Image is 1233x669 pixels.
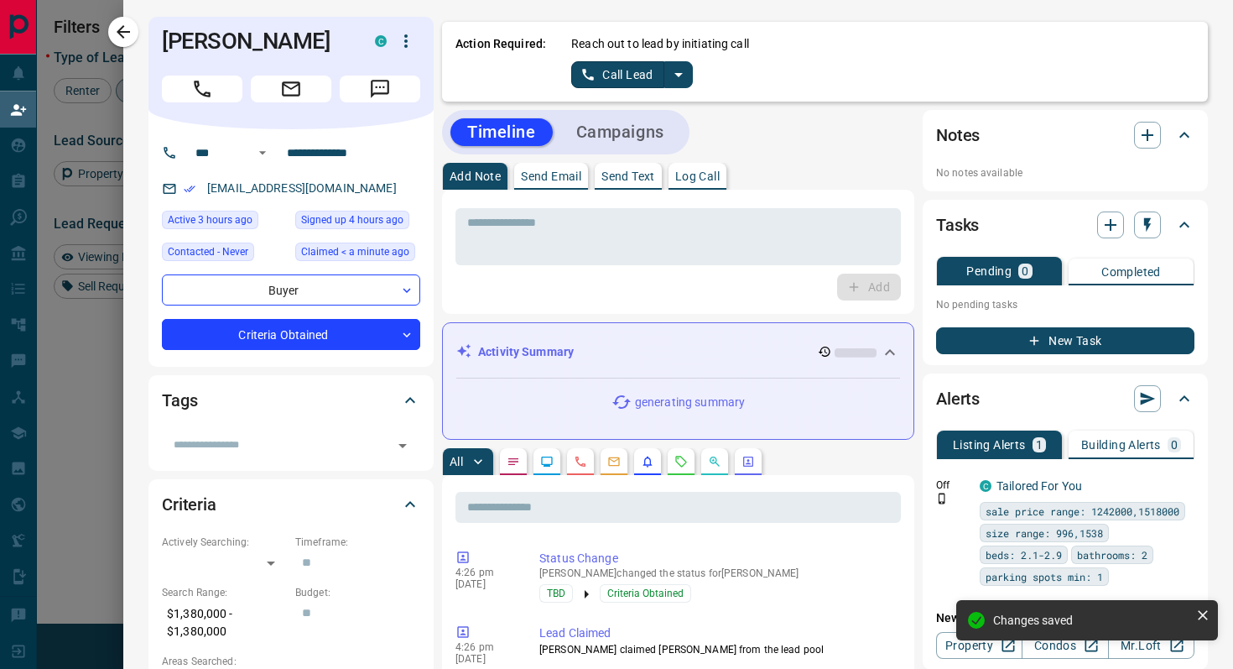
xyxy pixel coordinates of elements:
p: $1,380,000 - $1,380,000 [162,600,287,645]
p: Timeframe: [295,535,420,550]
span: Signed up 4 hours ago [301,212,403,228]
div: Sun Aug 17 2025 [295,243,420,266]
p: Budget: [295,585,420,600]
svg: Calls [574,455,587,468]
p: 4:26 pm [455,641,514,653]
p: [DATE] [455,578,514,590]
p: Pending [966,265,1012,277]
p: Actively Searching: [162,535,287,550]
div: condos.ca [375,35,387,47]
div: Criteria [162,484,420,525]
button: Open [391,434,414,457]
p: Off [936,478,970,493]
div: Sun Aug 17 2025 [162,211,287,234]
div: Sun Aug 17 2025 [295,211,420,234]
p: Building Alerts [1081,439,1161,451]
div: Tasks [936,205,1194,245]
p: Activity Summary [478,343,574,361]
div: Criteria Obtained [162,319,420,350]
p: Add Note [450,170,501,182]
p: generating summary [635,394,745,411]
a: [EMAIL_ADDRESS][DOMAIN_NAME] [207,181,397,195]
button: Call Lead [571,61,664,88]
svg: Notes [507,455,520,468]
p: Completed [1101,266,1161,278]
p: Listing Alerts [953,439,1026,451]
span: Active 3 hours ago [168,212,252,228]
svg: Push Notification Only [936,493,948,504]
p: 4:26 pm [455,567,514,578]
button: Open [252,143,273,163]
p: [DATE] [455,653,514,665]
svg: Opportunities [708,455,721,468]
p: Lead Claimed [539,625,894,642]
svg: Emails [607,455,621,468]
h2: Notes [936,122,980,149]
p: No pending tasks [936,292,1194,317]
div: Notes [936,115,1194,155]
span: TBD [547,585,565,602]
div: Tags [162,380,420,421]
p: Action Required: [455,35,546,88]
span: Claimed < a minute ago [301,243,409,260]
span: Criteria Obtained [607,585,684,602]
div: Buyer [162,274,420,306]
span: beds: 2.1-2.9 [986,546,1062,563]
div: Alerts [936,379,1194,419]
h1: [PERSON_NAME] [162,28,350,55]
span: Contacted - Never [168,243,248,260]
p: Areas Searched: [162,654,420,669]
p: New Alert: [936,609,1194,627]
p: [PERSON_NAME] changed the status for [PERSON_NAME] [539,567,894,579]
div: Activity Summary [456,337,900,368]
p: 1 [1036,439,1043,451]
p: Status Change [539,550,894,567]
p: Log Call [675,170,720,182]
span: size range: 996,1538 [986,525,1103,541]
p: No notes available [936,165,1194,180]
h2: Criteria [162,491,216,518]
h2: Tasks [936,212,979,238]
p: [PERSON_NAME] claimed [PERSON_NAME] from the lead pool [539,642,894,657]
p: 0 [1022,265,1028,277]
div: condos.ca [980,480,991,492]
p: Send Email [521,170,581,182]
span: parking spots min: 1 [986,568,1103,585]
button: New Task [936,327,1194,354]
p: All [450,456,463,468]
span: bathrooms: 2 [1077,546,1147,563]
svg: Listing Alerts [641,455,654,468]
button: Campaigns [559,118,681,146]
p: Send Text [601,170,655,182]
span: sale price range: 1242000,1518000 [986,503,1179,520]
svg: Requests [674,455,688,468]
p: 0 [1171,439,1178,451]
div: Changes saved [993,614,1189,627]
a: Property [936,632,1022,659]
span: Message [340,76,420,102]
a: Tailored For You [996,479,1082,493]
button: Timeline [450,118,553,146]
p: Search Range: [162,585,287,600]
h2: Tags [162,387,197,414]
span: Call [162,76,242,102]
p: Reach out to lead by initiating call [571,35,749,53]
div: split button [571,61,693,88]
svg: Lead Browsing Activity [540,455,554,468]
svg: Agent Actions [741,455,755,468]
span: Email [251,76,331,102]
h2: Alerts [936,385,980,412]
svg: Email Verified [184,183,195,195]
